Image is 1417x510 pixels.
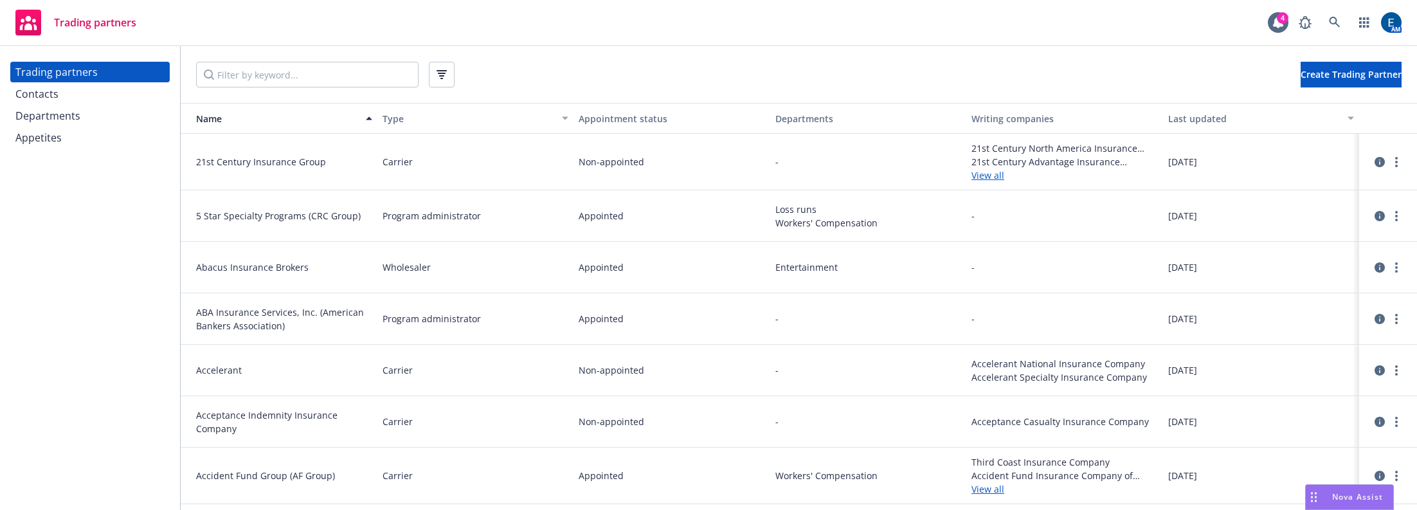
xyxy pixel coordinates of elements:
[15,105,80,126] div: Departments
[1168,415,1197,428] span: [DATE]
[966,103,1163,134] button: Writing companies
[1351,10,1377,35] a: Switch app
[579,312,624,325] span: Appointed
[1372,154,1387,170] a: circleInformation
[971,482,1158,496] a: View all
[1292,10,1318,35] a: Report a Bug
[971,168,1158,182] a: View all
[196,305,372,332] span: ABA Insurance Services, Inc. (American Bankers Association)
[1389,260,1404,275] a: more
[1168,209,1197,223] span: [DATE]
[1168,363,1197,377] span: [DATE]
[971,370,1158,384] span: Accelerant Specialty Insurance Company
[1389,468,1404,484] a: more
[775,112,962,125] div: Departments
[10,84,170,104] a: Contacts
[971,455,1158,469] span: Third Coast Insurance Company
[579,155,644,168] span: Non-appointed
[1301,68,1402,80] span: Create Trading Partner
[15,62,98,82] div: Trading partners
[1372,311,1387,327] a: circleInformation
[775,469,962,482] span: Workers' Compensation
[1372,414,1387,430] a: circleInformation
[383,312,481,325] span: Program administrator
[10,62,170,82] a: Trading partners
[1389,154,1404,170] a: more
[775,203,962,216] span: Loss runs
[1301,62,1402,87] button: Create Trading Partner
[383,209,481,223] span: Program administrator
[971,415,1158,428] span: Acceptance Casualty Insurance Company
[196,408,372,435] span: Acceptance Indemnity Insurance Company
[971,112,1158,125] div: Writing companies
[10,5,141,41] a: Trading partners
[1168,112,1340,125] div: Last updated
[10,105,170,126] a: Departments
[181,103,377,134] button: Name
[383,112,555,125] div: Type
[196,363,372,377] span: Accelerant
[775,216,962,230] span: Workers' Compensation
[579,363,644,377] span: Non-appointed
[1332,491,1383,502] span: Nova Assist
[775,363,779,377] span: -
[1306,485,1322,509] div: Drag to move
[1168,469,1197,482] span: [DATE]
[573,103,770,134] button: Appointment status
[383,260,431,274] span: Wholesaler
[54,17,136,28] span: Trading partners
[579,209,624,223] span: Appointed
[971,155,1158,168] span: 21st Century Advantage Insurance Company
[377,103,574,134] button: Type
[383,469,413,482] span: Carrier
[971,469,1158,482] span: Accident Fund Insurance Company of America
[1381,12,1402,33] img: photo
[579,112,765,125] div: Appointment status
[579,469,624,482] span: Appointed
[1389,414,1404,430] a: more
[775,155,779,168] span: -
[775,312,779,325] span: -
[186,112,358,125] div: Name
[1389,363,1404,378] a: more
[770,103,967,134] button: Departments
[1372,363,1387,378] a: circleInformation
[1372,208,1387,224] a: circleInformation
[1372,468,1387,484] a: circleInformation
[1168,312,1197,325] span: [DATE]
[196,155,372,168] span: 21st Century Insurance Group
[196,62,419,87] input: Filter by keyword...
[971,209,975,223] span: -
[10,127,170,148] a: Appetites
[383,415,413,428] span: Carrier
[1372,260,1387,275] a: circleInformation
[579,415,644,428] span: Non-appointed
[971,141,1158,155] span: 21st Century North America Insurance Company
[1277,12,1288,24] div: 4
[1389,208,1404,224] a: more
[196,260,372,274] span: Abacus Insurance Brokers
[971,312,975,325] span: -
[1168,260,1197,274] span: [DATE]
[196,209,372,223] span: 5 Star Specialty Programs (CRC Group)
[383,155,413,168] span: Carrier
[15,127,62,148] div: Appetites
[383,363,413,377] span: Carrier
[579,260,624,274] span: Appointed
[1168,155,1197,168] span: [DATE]
[196,469,372,482] span: Accident Fund Group (AF Group)
[1322,10,1348,35] a: Search
[775,415,779,428] span: -
[971,357,1158,370] span: Accelerant National Insurance Company
[1389,311,1404,327] a: more
[15,84,59,104] div: Contacts
[1305,484,1394,510] button: Nova Assist
[1163,103,1360,134] button: Last updated
[971,260,975,274] span: -
[775,260,962,274] span: Entertainment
